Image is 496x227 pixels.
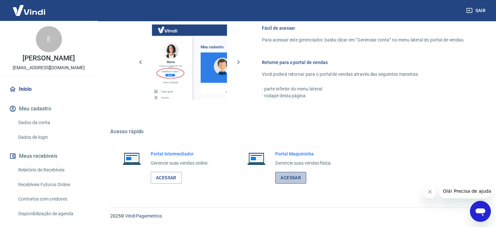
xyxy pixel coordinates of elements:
[439,184,491,198] iframe: Mensagem da empresa
[16,116,90,129] a: Dados da conta
[243,151,270,166] img: Imagem de um notebook aberto
[118,151,145,166] img: Imagem de um notebook aberto
[4,5,55,10] span: Olá! Precisa de ajuda?
[16,178,90,191] a: Recebíveis Futuros Online
[23,55,75,62] p: [PERSON_NAME]
[262,37,465,43] p: Para acessar este gerenciador, basta clicar em “Gerenciar conta” no menu lateral do portal de ven...
[16,131,90,144] a: Dados de login
[152,24,227,100] img: Imagem da dashboard mostrando o botão de gerenciar conta na sidebar no lado esquerdo
[423,185,436,198] iframe: Fechar mensagem
[151,151,209,157] h6: Portal Intermediador
[8,102,90,116] button: Meu cadastro
[16,163,90,177] a: Relatório de Recebíveis
[16,207,90,220] a: Disponibilização de agenda
[13,64,85,71] p: [EMAIL_ADDRESS][DOMAIN_NAME]
[465,5,488,17] button: Sair
[110,128,480,135] h5: Acesso rápido
[275,151,332,157] h6: Portal Maquininha
[110,213,480,219] p: 2025 ©
[275,172,306,184] a: Acessar
[16,192,90,206] a: Contratos com credores
[151,172,182,184] a: Acessar
[262,86,465,92] p: - parte inferior do menu lateral
[151,160,209,167] p: Gerencie suas vendas online.
[125,213,162,219] a: Vindi Pagamentos
[262,59,465,66] h6: Retorne para o portal de vendas
[262,71,465,78] p: Você poderá retornar para o portal de vendas através das seguintes maneiras:
[8,149,90,163] button: Meus recebíveis
[36,26,62,52] div: É
[262,25,465,31] h6: Fácil de acessar
[8,82,90,96] a: Início
[8,0,50,20] img: Vindi
[470,201,491,222] iframe: Botão para abrir a janela de mensagens
[262,92,465,99] p: - rodapé desta página
[275,160,332,167] p: Gerencie suas vendas física.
